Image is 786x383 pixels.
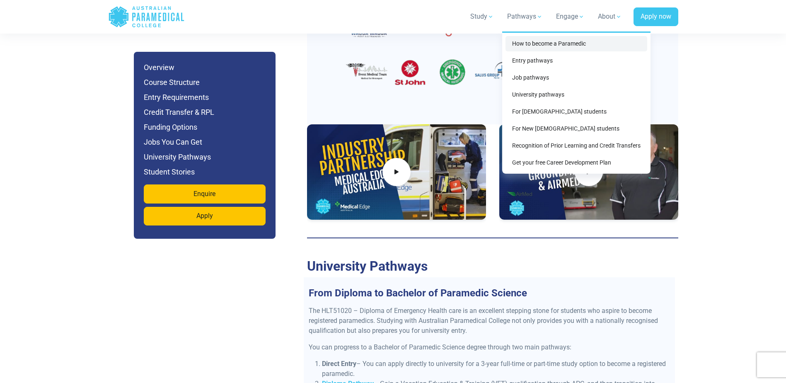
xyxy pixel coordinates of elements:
[505,53,647,68] a: Entry pathways
[505,70,647,85] a: Job pathways
[505,104,647,119] a: For [DEMOGRAPHIC_DATA] students
[505,87,647,102] a: University pathways
[502,5,548,28] a: Pathways
[505,155,647,170] a: Get your free Career Development Plan
[634,7,678,27] a: Apply now
[108,3,185,30] a: Australian Paramedical College
[307,258,678,274] h2: University Pathways
[304,287,675,299] h3: From Diploma to Bachelor of Paramedic Science
[593,5,627,28] a: About
[309,306,670,336] p: The HLT51020 – Diploma of Emergency Health care is an excellent stepping stone for students who a...
[322,359,670,379] li: – You can apply directly to university for a 3-year full-time or part-time study option to become...
[322,360,356,368] strong: Direct Entry
[505,36,647,51] a: How to become a Paramedic
[505,138,647,153] a: Recognition of Prior Learning and Credit Transfers
[505,121,647,136] a: For New [DEMOGRAPHIC_DATA] students
[309,342,670,352] p: You can progress to a Bachelor of Paramedic Science degree through two main pathways:
[502,32,651,174] div: Pathways
[465,5,499,28] a: Study
[551,5,590,28] a: Engage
